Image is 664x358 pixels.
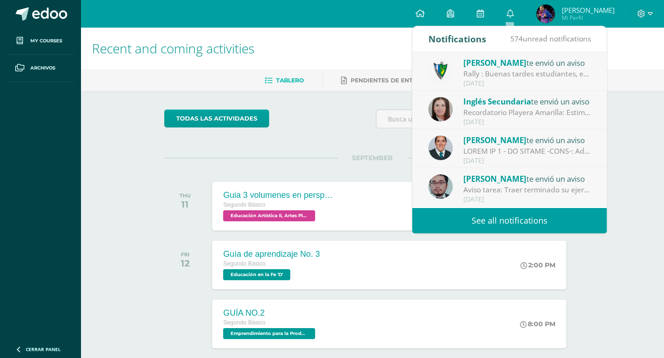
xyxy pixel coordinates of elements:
[537,5,555,23] img: b97d4e65b4f0a78ab777af2f03066293.png
[351,77,430,84] span: Pendientes de entrega
[223,308,318,318] div: GUÍA NO.2
[463,58,526,68] span: [PERSON_NAME]
[30,64,55,72] span: Archivos
[277,77,304,84] span: Tablero
[463,134,591,146] div: te envió un aviso
[223,191,334,200] div: Guia 3 volumenes en perspectiva
[179,192,191,199] div: THU
[428,136,453,160] img: 2306758994b507d40baaa54be1d4aa7e.png
[181,251,190,258] div: FRI
[223,202,266,208] span: Segundo Básico
[520,320,555,328] div: 8:00 PM
[463,185,591,195] div: Aviso tarea: Traer terminado su ejercicio de los volumenes con fondo de cielo
[520,261,555,269] div: 2:00 PM
[428,26,486,52] div: Notifications
[179,199,191,210] div: 11
[463,173,526,184] span: [PERSON_NAME]
[463,146,591,156] div: TAREA NO 1 - IV UNIDAD -TICS-: Buenas tardes Estimados todos GRUPO PROFESOR AQUINO- II BASICO D R...
[223,328,315,339] span: Emprendimiento para la Productividad 'D'
[164,110,269,127] a: todas las Actividades
[562,6,615,15] span: [PERSON_NAME]
[26,346,61,352] span: Cerrar panel
[510,34,523,44] span: 574
[338,154,408,162] span: SEPTEMBER
[7,28,74,55] a: My courses
[265,73,304,88] a: Tablero
[428,97,453,121] img: 8af0450cf43d44e38c4a1497329761f3.png
[181,258,190,269] div: 12
[223,260,266,267] span: Segundo Básico
[463,80,591,87] div: [DATE]
[510,34,591,44] span: unread notifications
[223,269,290,280] span: Educación en la Fe 'D'
[376,110,580,128] input: Busca una actividad próxima aquí...
[463,96,531,107] span: Inglés Secundaria
[463,173,591,185] div: te envió un aviso
[463,118,591,126] div: [DATE]
[463,135,526,145] span: [PERSON_NAME]
[92,40,254,57] span: Recent and coming activities
[223,249,320,259] div: Guía de aprendizaje No. 3
[562,14,615,22] span: Mi Perfil
[463,57,591,69] div: te envió un aviso
[463,69,591,79] div: Rally : Buenas tardes estudiantes, es un gusto saludarlos. Por este medio se informa que los jóve...
[223,319,266,326] span: Segundo Básico
[30,37,62,45] span: My courses
[463,196,591,203] div: [DATE]
[463,107,591,118] div: Recordatorio Playera Amarilla: Estimados estudiantes: Les recuerdo que el día de mañana deben de ...
[428,174,453,199] img: 5fac68162d5e1b6fbd390a6ac50e103d.png
[412,208,607,233] a: See all notifications
[341,73,430,88] a: Pendientes de entrega
[463,95,591,107] div: te envió un aviso
[223,210,315,221] span: Educación Artística II, Artes Plásticas 'D'
[7,55,74,82] a: Archivos
[463,157,591,165] div: [DATE]
[428,58,453,83] img: 9f174a157161b4ddbe12118a61fed988.png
